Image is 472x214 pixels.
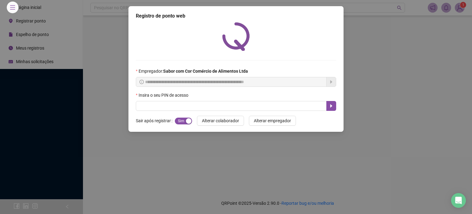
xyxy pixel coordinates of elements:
span: caret-right [329,103,334,108]
strong: Sabor com Cor Comércio de Alimentos Ltda [163,69,248,74]
label: Sair após registrar [136,116,175,126]
label: Insira o seu PIN de acesso [136,92,192,99]
span: info-circle [140,80,144,84]
button: Alterar colaborador [197,116,244,126]
img: QRPoint [222,22,250,51]
span: menu [10,5,15,10]
span: Alterar colaborador [202,117,239,124]
span: Alterar empregador [254,117,291,124]
div: Open Intercom Messenger [451,193,466,208]
button: Alterar empregador [249,116,296,126]
span: Empregador : [139,68,248,75]
div: Registro de ponto web [136,12,336,20]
